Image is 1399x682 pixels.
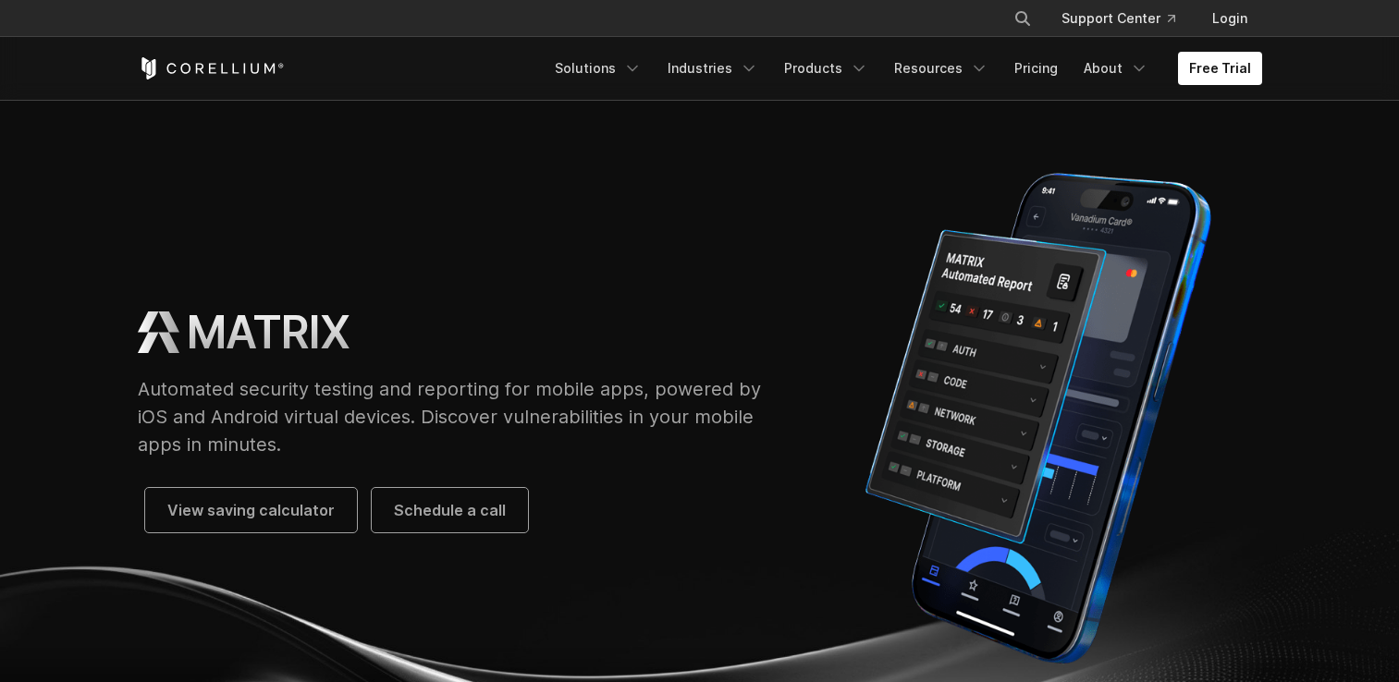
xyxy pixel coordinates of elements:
[167,499,335,521] span: View saving calculator
[145,488,357,532] a: View saving calculator
[138,57,285,79] a: Corellium Home
[1047,2,1190,35] a: Support Center
[1006,2,1039,35] button: Search
[657,52,769,85] a: Industries
[187,305,350,360] h1: MATRIX
[1178,52,1262,85] a: Free Trial
[138,375,779,458] p: Automated security testing and reporting for mobile apps, powered by iOS and Android virtual devi...
[544,52,1262,85] div: Navigation Menu
[1003,52,1069,85] a: Pricing
[394,499,506,521] span: Schedule a call
[544,52,653,85] a: Solutions
[815,159,1261,677] img: Corellium MATRIX automated report on iPhone showing app vulnerability test results across securit...
[773,52,879,85] a: Products
[372,488,528,532] a: Schedule a call
[883,52,1000,85] a: Resources
[991,2,1262,35] div: Navigation Menu
[138,311,179,353] img: MATRIX Logo
[1073,52,1160,85] a: About
[1197,2,1262,35] a: Login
